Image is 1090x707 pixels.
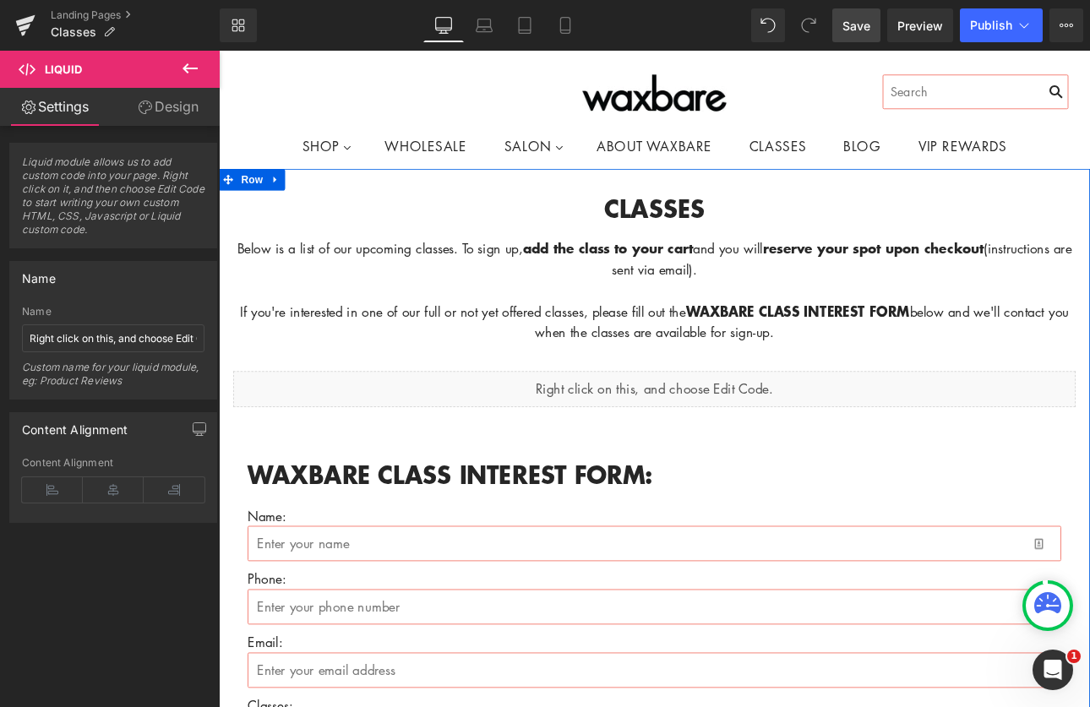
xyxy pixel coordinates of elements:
[548,294,811,317] strong: WAXBARE CLASS INTEREST FORM
[22,262,56,286] div: Name
[1033,650,1073,690] iframe: Intercom live chat
[970,19,1012,32] span: Publish
[22,361,204,399] div: Custom name for your liquid module, eg: Product Reviews
[22,457,204,469] div: Content Alignment
[798,84,946,139] a: VIP REWARDS
[22,306,204,318] div: Name
[711,84,799,139] a: BLOG
[1067,650,1081,663] span: 1
[220,8,257,42] a: New Library
[172,84,313,139] a: WHOLESALE
[313,84,422,139] a: SALON
[51,25,96,39] span: Classes
[17,220,1006,269] p: Below is a list of our upcoming classes. To sign up, and you will (instructions are sent via email).
[792,8,826,42] button: Redo
[22,155,204,247] span: Liquid module allows us to add custom code into your page. Right click on it, and then choose Edi...
[842,17,870,35] span: Save
[422,84,601,139] a: ABOUT WAXBARE
[22,139,56,164] span: Row
[464,8,504,42] a: Laptop
[56,139,78,164] a: Expand / Collapse
[76,84,173,139] a: SHOP
[960,8,1043,42] button: Publish
[751,8,785,42] button: Undo
[45,63,82,76] span: Liquid
[601,84,711,139] a: CLASSES
[34,534,989,558] p: Name:
[504,8,545,42] a: Tablet
[357,220,557,243] strong: add the class to your cart
[17,294,1006,343] p: If you're interested in one of our full or not yet offered classes, please fill out the below and...
[51,8,220,22] a: Landing Pages
[897,17,943,35] span: Preview
[34,557,989,599] input: Enter your name
[963,28,997,68] input: Search
[779,28,997,68] input: Search
[34,607,989,632] p: Phone:
[423,8,464,42] a: Desktop
[34,632,989,673] input: Enter your phone number
[34,476,989,520] h1: WAXBARE CLASS INTEREST FORM:
[427,28,596,71] img: WAXBARE
[545,8,586,42] a: Mobile
[639,220,898,243] strong: reserve your spot upon checkout
[22,413,128,437] div: Content Alignment
[17,164,1006,208] h1: CLASSES
[887,8,953,42] a: Preview
[1049,8,1083,42] button: More
[34,682,989,706] p: Email:
[113,88,223,126] a: Design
